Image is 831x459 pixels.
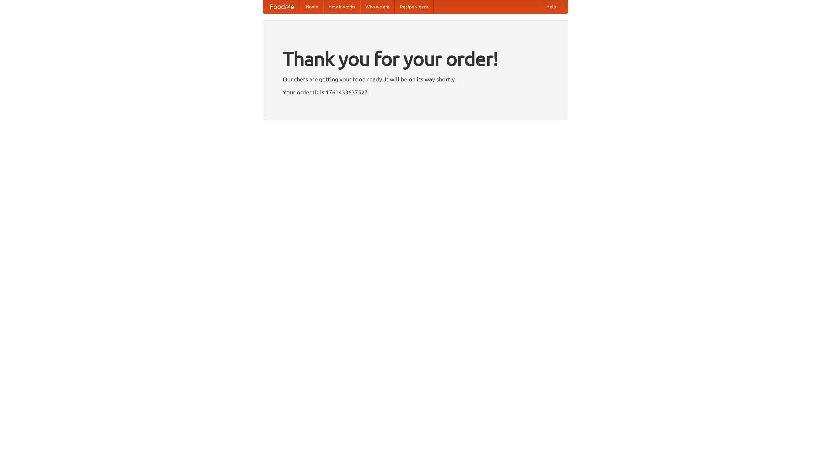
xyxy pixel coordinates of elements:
p: Our chefs are getting your food ready. It will be on its way shortly. [283,74,548,84]
a: How it works [323,0,360,13]
a: Recipe videos [395,0,434,13]
a: Who we are [360,0,395,13]
a: Home [301,0,323,13]
a: Help [541,0,561,13]
h1: Thank you for your order! [283,43,548,74]
a: FoodMe [263,0,301,13]
p: Your order ID is 1760433637527. [283,87,548,97]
